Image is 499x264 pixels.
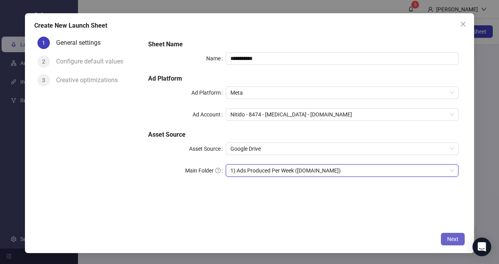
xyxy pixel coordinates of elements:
span: 3 [42,77,45,83]
div: Open Intercom Messenger [472,238,491,256]
span: Meta [230,87,454,99]
label: Main Folder [185,164,226,177]
label: Ad Account [193,108,226,121]
span: 1 [42,40,45,46]
button: Close [457,18,469,30]
input: Name [226,52,458,65]
span: 2 [42,58,45,65]
span: Google Drive [230,143,454,155]
label: Asset Source [189,143,226,155]
span: close [460,21,466,27]
label: Name [206,52,226,65]
span: Next [447,236,458,242]
div: Creative optimizations [56,74,124,86]
span: 1) Ads Produced Per Week (Kitchn.io) [230,165,454,176]
span: question-circle [215,168,221,173]
div: General settings [56,37,107,49]
div: Configure default values [56,55,129,68]
h5: Asset Source [148,130,458,139]
h5: Sheet Name [148,40,458,49]
button: Next [441,233,465,245]
label: Ad Platform [191,86,226,99]
span: Nitido - 8474 - Zantac - todayessay.com [230,109,454,120]
div: Create New Launch Sheet [34,21,465,30]
h5: Ad Platform [148,74,458,83]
